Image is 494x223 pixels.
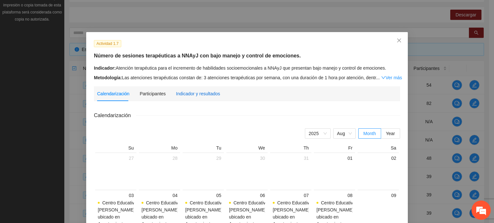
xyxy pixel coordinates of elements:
[390,32,408,49] button: Close
[269,145,313,152] th: Th
[337,129,352,138] span: Aug
[316,192,352,199] div: 08
[313,152,356,190] td: 2025-08-01
[273,192,309,199] div: 07
[138,152,181,190] td: 2025-07-28
[176,90,220,97] div: Indicador y resultados
[94,152,138,190] td: 2025-07-27
[98,154,134,162] div: 27
[225,145,269,152] th: We
[313,145,356,152] th: Fr
[363,131,376,136] span: Month
[94,40,121,47] span: Actividad 1.7
[225,152,269,190] td: 2025-07-30
[316,154,352,162] div: 01
[386,131,395,136] span: Year
[142,192,178,199] div: 04
[309,129,327,138] span: 2025
[3,152,123,175] textarea: Escriba su mensaje y pulse “Intro”
[94,65,116,71] strong: Indicador:
[185,192,221,199] div: 05
[269,152,313,190] td: 2025-07-31
[397,38,402,43] span: close
[273,154,309,162] div: 31
[185,154,221,162] div: 29
[229,154,265,162] div: 30
[37,74,89,139] span: Estamos en línea.
[105,3,121,19] div: Minimizar ventana de chat en vivo
[138,145,181,152] th: Mo
[94,111,136,119] span: Calendarización
[94,75,122,80] strong: Metodología:
[142,154,178,162] div: 28
[94,52,400,60] h5: Número de sesiones terapéuticas a NNAyJ con bajo manejo y control de emociones.
[181,152,225,190] td: 2025-07-29
[381,75,402,80] a: Expand
[33,33,108,41] div: Chatee con nosotros ahora
[98,192,134,199] div: 03
[229,192,265,199] div: 06
[140,90,166,97] div: Participantes
[94,74,400,81] div: Las atenciones terapéuticas constan de: 3 atenciones terapéuticas por semana, con una duración de...
[356,145,400,152] th: Sa
[94,64,400,72] div: Atención terapéutica para el incremento de habilidades socioemocionales a NNAyJ que presentan baj...
[181,145,225,152] th: Tu
[360,192,396,199] div: 09
[376,75,380,80] span: ...
[381,75,386,80] span: down
[360,154,396,162] div: 02
[356,152,400,190] td: 2025-08-02
[94,145,138,152] th: Su
[97,90,129,97] div: Calendarización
